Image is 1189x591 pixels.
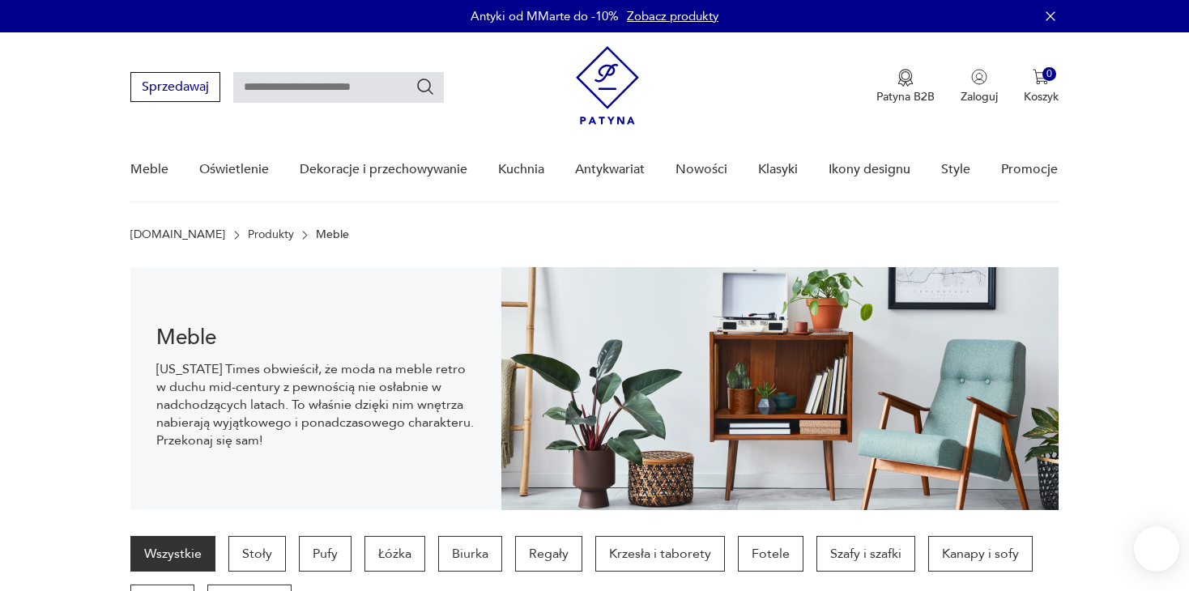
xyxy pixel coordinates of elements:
img: Ikonka użytkownika [971,69,987,85]
a: Fotele [738,536,803,572]
a: Ikony designu [829,138,910,201]
button: Szukaj [416,77,435,96]
button: Patyna B2B [876,69,935,104]
img: Meble [501,267,1058,510]
a: Oświetlenie [199,138,269,201]
a: Promocje [1001,138,1058,201]
a: Sprzedawaj [130,83,220,94]
p: Meble [316,228,349,241]
a: Ikona medaluPatyna B2B [876,69,935,104]
a: Style [941,138,970,201]
a: Produkty [248,228,294,241]
a: Antykwariat [575,138,645,201]
a: Łóżka [364,536,425,572]
p: [US_STATE] Times obwieścił, że moda na meble retro w duchu mid-century z pewnością nie osłabnie w... [156,360,475,449]
a: Kanapy i sofy [928,536,1033,572]
iframe: Smartsupp widget button [1134,526,1179,572]
div: 0 [1042,67,1056,81]
a: Krzesła i taborety [595,536,725,572]
h1: Meble [156,328,475,347]
a: Szafy i szafki [816,536,915,572]
a: Kuchnia [498,138,544,201]
a: Nowości [675,138,727,201]
button: Sprzedawaj [130,72,220,102]
p: Antyki od MMarte do -10% [471,8,619,24]
a: Biurka [438,536,502,572]
a: Zobacz produkty [627,8,718,24]
img: Ikona medalu [897,69,914,87]
button: 0Koszyk [1024,69,1059,104]
a: Dekoracje i przechowywanie [300,138,467,201]
p: Zaloguj [961,89,998,104]
img: Patyna - sklep z meblami i dekoracjami vintage [576,46,639,125]
a: Pufy [299,536,352,572]
a: Wszystkie [130,536,215,572]
a: Stoły [228,536,286,572]
a: Regały [515,536,582,572]
a: Klasyki [758,138,798,201]
a: [DOMAIN_NAME] [130,228,225,241]
p: Patyna B2B [876,89,935,104]
button: Zaloguj [961,69,998,104]
a: Meble [130,138,168,201]
img: Ikona koszyka [1033,69,1049,85]
p: Koszyk [1024,89,1059,104]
